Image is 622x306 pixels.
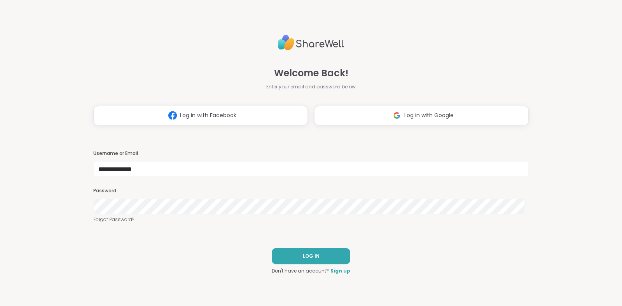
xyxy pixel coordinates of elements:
[330,267,350,274] a: Sign up
[180,111,236,120] span: Log in with Facebook
[303,253,320,260] span: LOG IN
[390,108,404,123] img: ShareWell Logomark
[314,106,529,125] button: Log in with Google
[93,106,308,125] button: Log in with Facebook
[165,108,180,123] img: ShareWell Logomark
[278,32,344,54] img: ShareWell Logo
[93,188,529,194] h3: Password
[274,66,348,80] span: Welcome Back!
[93,150,529,157] h3: Username or Email
[266,83,356,90] span: Enter your email and password below
[93,216,529,223] a: Forgot Password?
[404,111,454,120] span: Log in with Google
[272,248,350,264] button: LOG IN
[272,267,329,274] span: Don't have an account?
